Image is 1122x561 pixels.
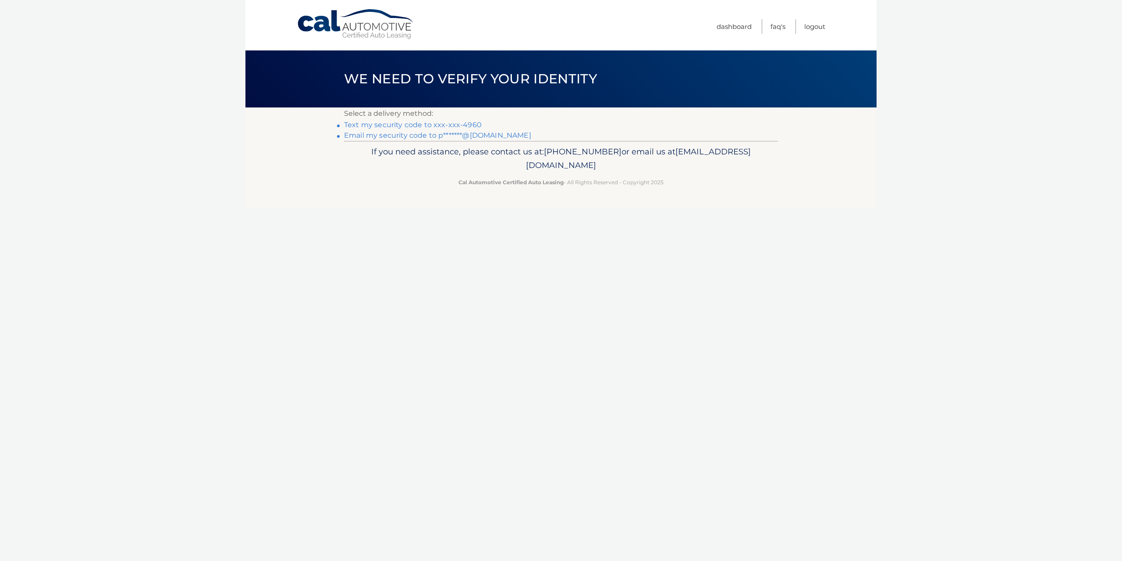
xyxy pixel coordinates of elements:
[770,19,785,34] a: FAQ's
[458,179,564,186] strong: Cal Automotive Certified Auto Leasing
[344,107,778,120] p: Select a delivery method:
[344,71,597,87] span: We need to verify your identity
[350,178,772,187] p: - All Rights Reserved - Copyright 2025
[297,9,415,40] a: Cal Automotive
[544,147,621,157] span: [PHONE_NUMBER]
[344,121,482,129] a: Text my security code to xxx-xxx-4960
[717,19,752,34] a: Dashboard
[804,19,825,34] a: Logout
[344,131,531,139] a: Email my security code to p*******@[DOMAIN_NAME]
[350,145,772,173] p: If you need assistance, please contact us at: or email us at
